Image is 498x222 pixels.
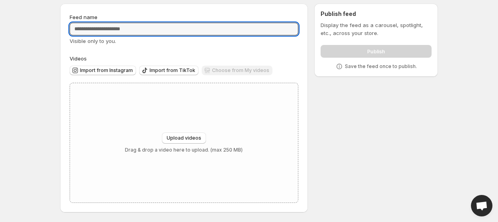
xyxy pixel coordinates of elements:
[70,14,97,20] span: Feed name
[139,66,198,75] button: Import from TikTok
[70,38,116,44] span: Visible only to you.
[80,67,133,74] span: Import from Instagram
[150,67,195,74] span: Import from TikTok
[321,10,432,18] h2: Publish feed
[70,66,136,75] button: Import from Instagram
[321,21,432,37] p: Display the feed as a carousel, spotlight, etc., across your store.
[125,147,243,153] p: Drag & drop a video here to upload. (max 250 MB)
[471,195,492,216] div: Open chat
[70,55,87,62] span: Videos
[162,132,206,144] button: Upload videos
[167,135,201,141] span: Upload videos
[345,63,417,70] p: Save the feed once to publish.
